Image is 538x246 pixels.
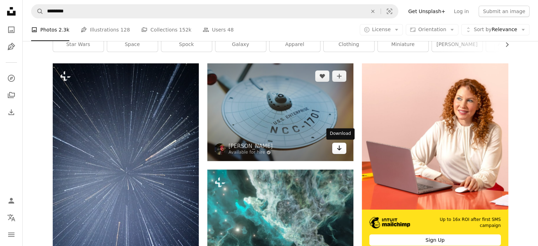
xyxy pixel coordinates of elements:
a: a star filled sky filled with lots of stars [53,170,199,176]
button: Sort byRelevance [461,24,530,35]
a: apparel [270,38,320,52]
span: 128 [121,26,130,34]
a: galaxy [215,38,266,52]
a: star wars [53,38,104,52]
button: License [360,24,403,35]
button: Like [315,70,329,82]
img: file-1690386555781-336d1949dad1image [369,217,410,228]
div: Download [326,128,354,139]
a: Collections [4,88,18,102]
a: Illustrations [4,40,18,54]
button: Add to Collection [332,70,346,82]
button: Search Unsplash [31,5,44,18]
span: 152k [179,26,191,34]
span: 48 [227,26,234,34]
a: Download [332,143,346,154]
a: clothing [324,38,374,52]
a: round gray USS Enterprise aircraft scale model [207,109,353,115]
a: Illustrations 128 [81,18,130,41]
img: round gray USS Enterprise aircraft scale model [207,63,353,161]
a: space [107,38,158,52]
a: Explore [4,71,18,85]
button: Language [4,211,18,225]
span: License [372,27,391,32]
a: [PERSON_NAME] [228,143,273,150]
span: Relevance [474,26,517,33]
button: Visual search [381,5,398,18]
a: Log in [450,6,473,17]
a: Users 48 [203,18,234,41]
a: Get Unsplash+ [404,6,450,17]
a: [PERSON_NAME] [432,38,482,52]
a: miniature [378,38,428,52]
a: Log in / Sign up [4,194,18,208]
button: Clear [365,5,381,18]
button: scroll list to the right [501,38,508,52]
a: Download History [4,105,18,119]
a: astronomy [486,38,537,52]
a: Home — Unsplash [4,4,18,20]
img: file-1722962837469-d5d3a3dee0c7image [362,63,508,210]
span: Up to 16x ROI after first SMS campaign [420,217,501,229]
img: Go to Stefan Cosma's profile [214,143,226,155]
a: spock [161,38,212,52]
button: Orientation [406,24,458,35]
a: Photos [4,23,18,37]
div: Sign Up [369,234,501,246]
button: Submit an image [479,6,530,17]
button: Menu [4,228,18,242]
span: Sort by [474,27,491,32]
a: Collections 152k [141,18,191,41]
span: Orientation [418,27,446,32]
form: Find visuals sitewide [31,4,398,18]
a: Available for hire [228,150,273,155]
